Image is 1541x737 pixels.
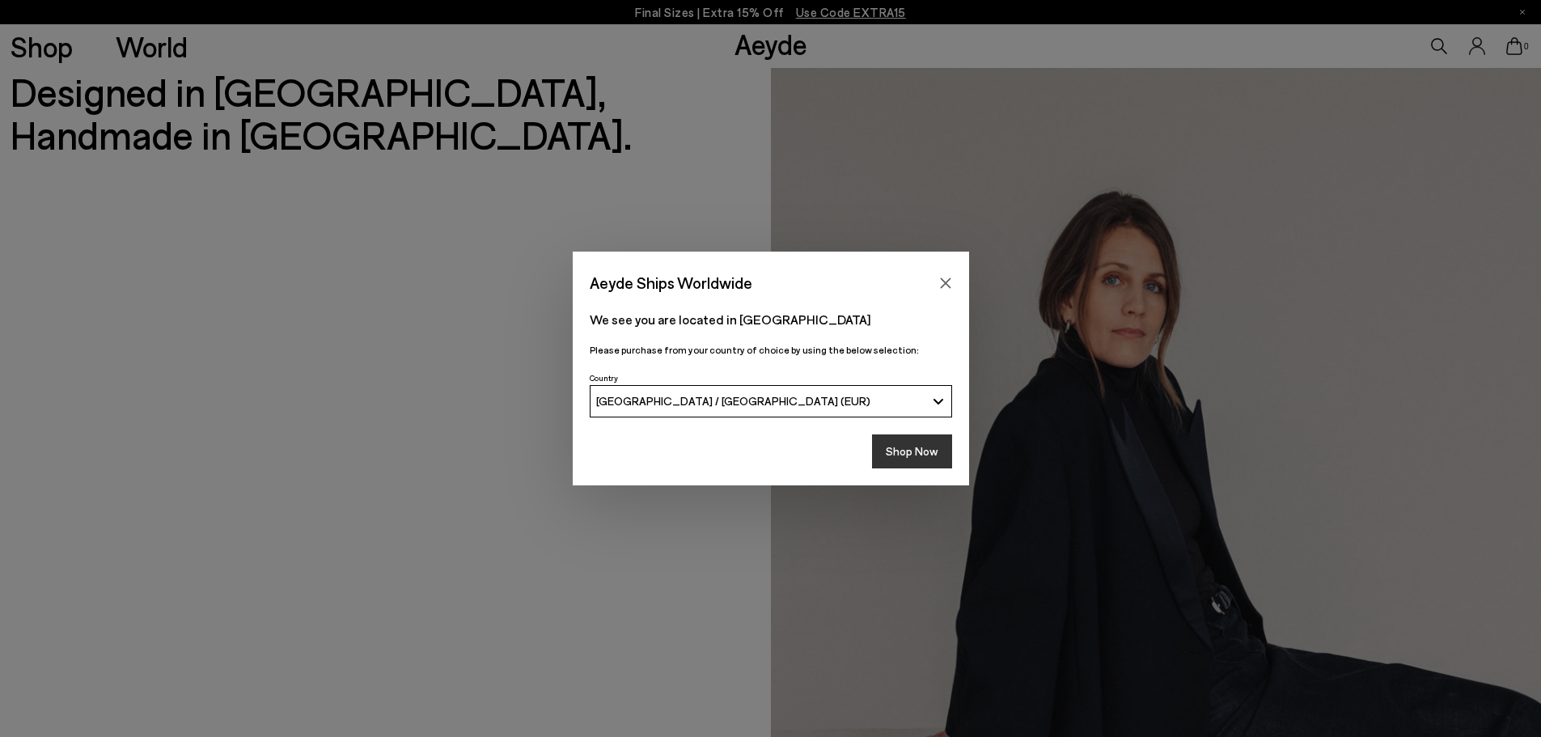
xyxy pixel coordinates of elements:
button: Shop Now [872,434,952,468]
span: [GEOGRAPHIC_DATA] / [GEOGRAPHIC_DATA] (EUR) [596,394,870,408]
p: We see you are located in [GEOGRAPHIC_DATA] [590,310,952,329]
button: Close [933,271,958,295]
p: Please purchase from your country of choice by using the below selection: [590,342,952,358]
span: Country [590,373,618,383]
span: Aeyde Ships Worldwide [590,269,752,297]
